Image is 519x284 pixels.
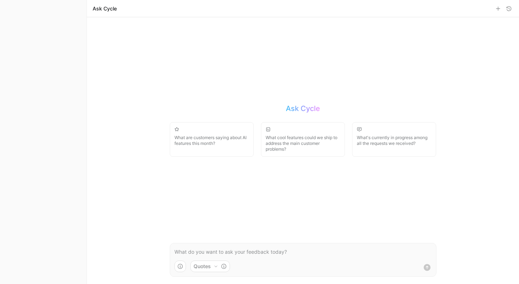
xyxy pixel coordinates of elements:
button: What are customers saying about AI features this month? [170,122,254,157]
button: What's currently in progress among all the requests we received? [352,122,436,157]
h1: Ask Cycle [93,5,117,12]
button: What cool features could we ship to address the main customer problems? [261,122,345,157]
span: What cool features could we ship to address the main customer problems? [266,135,340,152]
span: What are customers saying about AI features this month? [174,135,249,146]
button: Quotes [190,261,230,272]
span: What's currently in progress among all the requests we received? [357,135,431,146]
h2: Ask Cycle [286,103,320,114]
